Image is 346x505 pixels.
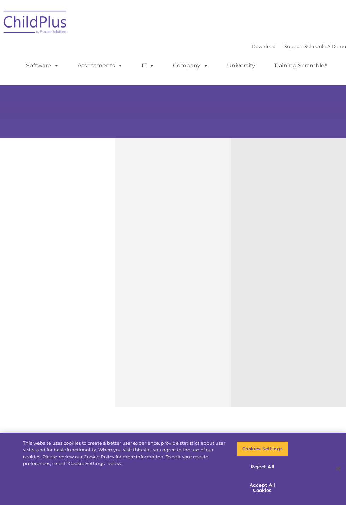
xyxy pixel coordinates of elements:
[252,43,276,49] a: Download
[23,440,226,467] div: This website uses cookies to create a better user experience, provide statistics about user visit...
[166,59,215,73] a: Company
[304,43,346,49] a: Schedule A Demo
[237,441,288,456] button: Cookies Settings
[252,43,346,49] font: |
[330,461,346,476] button: Close
[71,59,130,73] a: Assessments
[135,59,161,73] a: IT
[267,59,334,73] a: Training Scramble!!
[19,59,66,73] a: Software
[237,459,288,474] button: Reject All
[237,478,288,498] button: Accept All Cookies
[284,43,303,49] a: Support
[220,59,262,73] a: University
